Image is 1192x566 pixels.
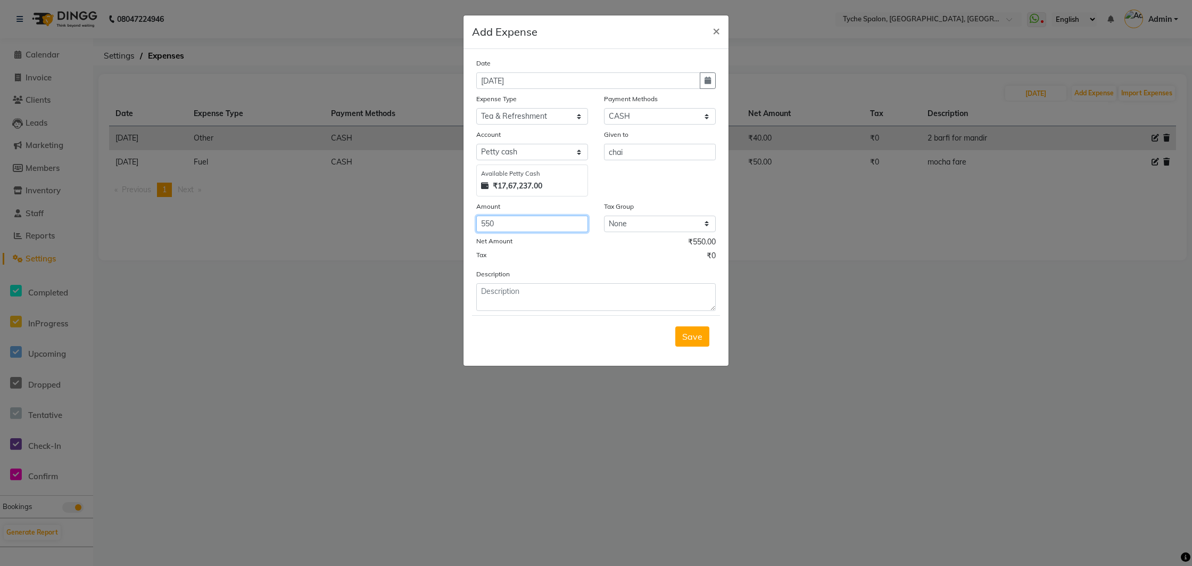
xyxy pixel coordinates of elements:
strong: ₹17,67,237.00 [493,181,542,192]
input: Given to [604,144,716,160]
span: ₹0 [707,250,716,264]
label: Payment Methods [604,94,658,104]
label: Account [476,130,501,140]
label: Net Amount [476,236,512,246]
label: Description [476,269,510,279]
div: Available Petty Cash [481,169,583,178]
button: Save [675,326,709,347]
label: Tax Group [604,202,634,211]
span: × [713,22,720,38]
label: Amount [476,202,500,211]
label: Given to [604,130,628,140]
label: Date [476,59,491,68]
h5: Add Expense [472,24,537,40]
label: Expense Type [476,94,517,104]
input: Amount [476,216,588,232]
span: ₹550.00 [688,236,716,250]
span: Save [682,331,702,342]
button: Close [704,15,729,45]
label: Tax [476,250,486,260]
